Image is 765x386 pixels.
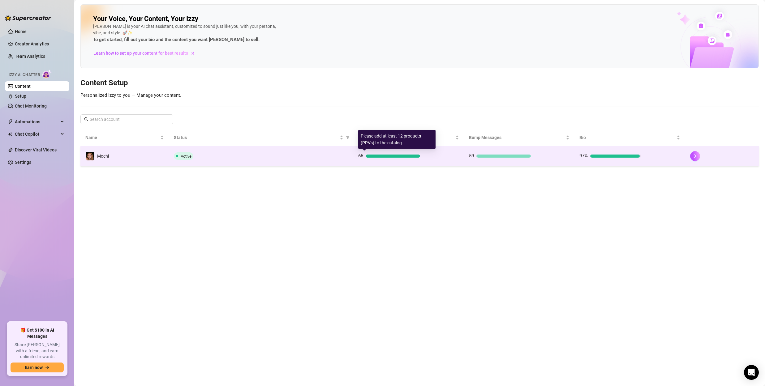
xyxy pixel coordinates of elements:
[11,327,64,339] span: 🎁 Get $100 in AI Messages
[469,134,565,141] span: Bump Messages
[690,151,700,161] button: right
[93,37,260,42] strong: To get started, fill out your bio and the content you want [PERSON_NAME] to sell.
[84,117,88,121] span: search
[169,129,353,146] th: Status
[93,15,198,23] h2: Your Voice, Your Content, Your Izzy
[579,153,588,159] span: 97%
[9,72,40,78] span: Izzy AI Chatter
[181,154,191,159] span: Active
[579,134,675,141] span: Bio
[15,147,57,152] a: Discover Viral Videos
[93,48,200,58] a: Learn how to set up your content for best results
[358,130,436,149] div: Please add at least 12 products (PPVs) to the catalog
[15,29,27,34] a: Home
[80,129,169,146] th: Name
[15,129,59,139] span: Chat Copilot
[5,15,51,21] img: logo-BBDzfeDw.svg
[8,132,12,136] img: Chat Copilot
[45,365,49,370] span: arrow-right
[744,365,759,380] div: Open Intercom Messenger
[174,134,338,141] span: Status
[15,160,31,165] a: Settings
[469,153,474,159] span: 59
[80,78,759,88] h3: Content Setup
[15,117,59,127] span: Automations
[85,134,159,141] span: Name
[353,129,464,146] th: Products
[345,133,351,142] span: filter
[190,50,196,56] span: arrow-right
[42,70,52,78] img: AI Chatter
[90,116,165,123] input: Search account
[15,94,26,99] a: Setup
[15,84,31,89] a: Content
[11,342,64,360] span: Share [PERSON_NAME] with a friend, and earn unlimited rewards
[15,104,47,108] a: Chat Monitoring
[8,119,13,124] span: thunderbolt
[25,365,43,370] span: Earn now
[93,23,279,44] div: [PERSON_NAME] is your AI chat assistant, customized to sound just like you, with your persona, vi...
[15,39,64,49] a: Creator Analytics
[574,129,685,146] th: Bio
[15,54,45,59] a: Team Analytics
[97,154,109,159] span: Mochi
[80,92,181,98] span: Personalized Izzy to you — Manage your content.
[358,153,363,159] span: 66
[663,5,759,68] img: ai-chatter-content-library-cLFOSyPT.png
[86,152,94,160] img: Mochi
[464,129,575,146] th: Bump Messages
[693,154,697,158] span: right
[346,136,350,139] span: filter
[11,363,64,372] button: Earn nowarrow-right
[93,50,188,57] span: Learn how to set up your content for best results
